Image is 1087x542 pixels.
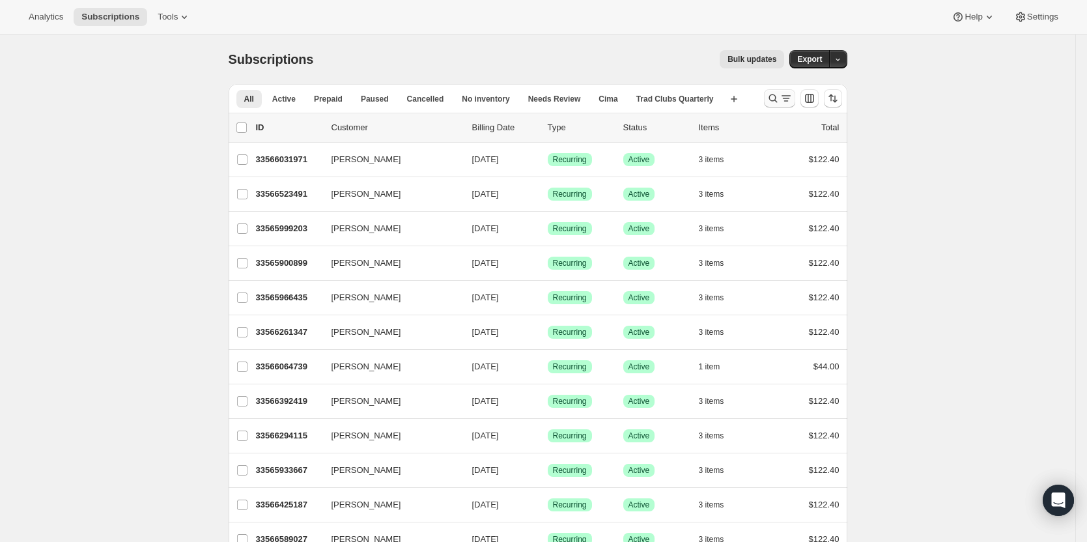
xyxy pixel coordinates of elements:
[256,222,321,235] p: 33565999203
[800,89,819,107] button: Customize table column order and visibility
[272,94,296,104] span: Active
[324,253,454,274] button: [PERSON_NAME]
[324,184,454,205] button: [PERSON_NAME]
[324,460,454,481] button: [PERSON_NAME]
[472,500,499,509] span: [DATE]
[699,392,739,410] button: 3 items
[158,12,178,22] span: Tools
[256,188,321,201] p: 33566523491
[797,54,822,64] span: Export
[150,8,199,26] button: Tools
[324,149,454,170] button: [PERSON_NAME]
[332,360,401,373] span: [PERSON_NAME]
[472,154,499,164] span: [DATE]
[553,396,587,406] span: Recurring
[724,90,744,108] button: Create new view
[361,94,389,104] span: Paused
[599,94,617,104] span: Cima
[699,258,724,268] span: 3 items
[1027,12,1058,22] span: Settings
[965,12,982,22] span: Help
[553,431,587,441] span: Recurring
[699,223,724,234] span: 3 items
[256,464,321,477] p: 33565933667
[809,396,840,406] span: $122.40
[472,292,499,302] span: [DATE]
[636,94,714,104] span: Trad Clubs Quarterly
[332,222,401,235] span: [PERSON_NAME]
[256,392,840,410] div: 33566392419[PERSON_NAME][DATE]SuccessRecurringSuccessActive3 items$122.40
[699,461,739,479] button: 3 items
[553,362,587,372] span: Recurring
[809,327,840,337] span: $122.40
[332,291,401,304] span: [PERSON_NAME]
[332,395,401,408] span: [PERSON_NAME]
[699,362,720,372] span: 1 item
[699,220,739,238] button: 3 items
[256,461,840,479] div: 33565933667[PERSON_NAME][DATE]SuccessRecurringSuccessActive3 items$122.40
[553,292,587,303] span: Recurring
[256,289,840,307] div: 33565966435[PERSON_NAME][DATE]SuccessRecurringSuccessActive3 items$122.40
[699,154,724,165] span: 3 items
[809,189,840,199] span: $122.40
[29,12,63,22] span: Analytics
[628,189,650,199] span: Active
[809,292,840,302] span: $122.40
[472,327,499,337] span: [DATE]
[628,327,650,337] span: Active
[332,326,401,339] span: [PERSON_NAME]
[472,465,499,475] span: [DATE]
[553,465,587,476] span: Recurring
[324,322,454,343] button: [PERSON_NAME]
[332,498,401,511] span: [PERSON_NAME]
[256,496,840,514] div: 33566425187[PERSON_NAME][DATE]SuccessRecurringSuccessActive3 items$122.40
[256,121,840,134] div: IDCustomerBilling DateTypeStatusItemsTotal
[472,223,499,233] span: [DATE]
[472,189,499,199] span: [DATE]
[229,52,314,66] span: Subscriptions
[472,396,499,406] span: [DATE]
[809,223,840,233] span: $122.40
[256,395,321,408] p: 33566392419
[472,431,499,440] span: [DATE]
[628,223,650,234] span: Active
[821,121,839,134] p: Total
[813,362,840,371] span: $44.00
[314,94,343,104] span: Prepaid
[628,362,650,372] span: Active
[256,153,321,166] p: 33566031971
[256,429,321,442] p: 33566294115
[256,257,321,270] p: 33565900899
[332,121,462,134] p: Customer
[553,500,587,510] span: Recurring
[699,189,724,199] span: 3 items
[764,89,795,107] button: Search and filter results
[256,427,840,445] div: 33566294115[PERSON_NAME][DATE]SuccessRecurringSuccessActive3 items$122.40
[472,362,499,371] span: [DATE]
[256,220,840,238] div: 33565999203[PERSON_NAME][DATE]SuccessRecurringSuccessActive3 items$122.40
[256,254,840,272] div: 33565900899[PERSON_NAME][DATE]SuccessRecurringSuccessActive3 items$122.40
[809,500,840,509] span: $122.40
[548,121,613,134] div: Type
[528,94,581,104] span: Needs Review
[944,8,1003,26] button: Help
[256,185,840,203] div: 33566523491[PERSON_NAME][DATE]SuccessRecurringSuccessActive3 items$122.40
[809,465,840,475] span: $122.40
[1043,485,1074,516] div: Open Intercom Messenger
[699,323,739,341] button: 3 items
[628,500,650,510] span: Active
[332,464,401,477] span: [PERSON_NAME]
[324,494,454,515] button: [PERSON_NAME]
[699,431,724,441] span: 3 items
[256,121,321,134] p: ID
[256,323,840,341] div: 33566261347[PERSON_NAME][DATE]SuccessRecurringSuccessActive3 items$122.40
[699,327,724,337] span: 3 items
[81,12,139,22] span: Subscriptions
[699,150,739,169] button: 3 items
[699,121,764,134] div: Items
[1006,8,1066,26] button: Settings
[553,327,587,337] span: Recurring
[256,291,321,304] p: 33565966435
[699,185,739,203] button: 3 items
[324,391,454,412] button: [PERSON_NAME]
